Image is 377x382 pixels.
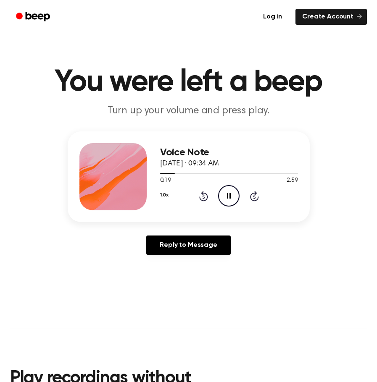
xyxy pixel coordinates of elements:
[295,9,367,25] a: Create Account
[10,9,58,25] a: Beep
[255,7,290,26] a: Log in
[160,176,171,185] span: 0:19
[160,188,169,202] button: 1.0x
[146,235,230,255] a: Reply to Message
[10,67,367,97] h1: You were left a beep
[27,104,350,118] p: Turn up your volume and press play.
[160,160,219,167] span: [DATE] · 09:34 AM
[160,147,298,158] h3: Voice Note
[287,176,298,185] span: 2:59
